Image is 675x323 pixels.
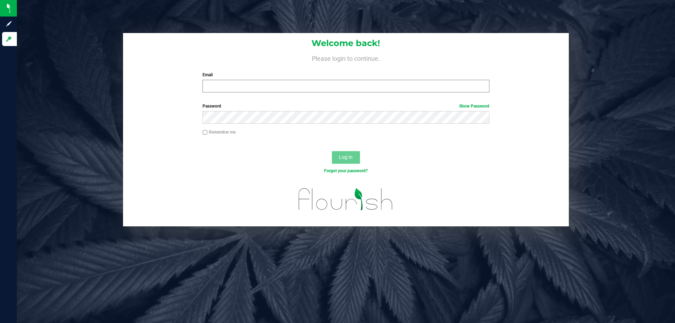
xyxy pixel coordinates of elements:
[332,151,360,164] button: Log In
[202,72,489,78] label: Email
[202,104,221,109] span: Password
[339,154,353,160] span: Log In
[202,130,207,135] input: Remember me
[290,181,401,217] img: flourish_logo.svg
[202,129,236,135] label: Remember me
[459,104,489,109] a: Show Password
[5,20,12,27] inline-svg: Sign up
[324,168,368,173] a: Forgot your password?
[123,39,569,48] h1: Welcome back!
[123,53,569,62] h4: Please login to continue.
[5,35,12,43] inline-svg: Log in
